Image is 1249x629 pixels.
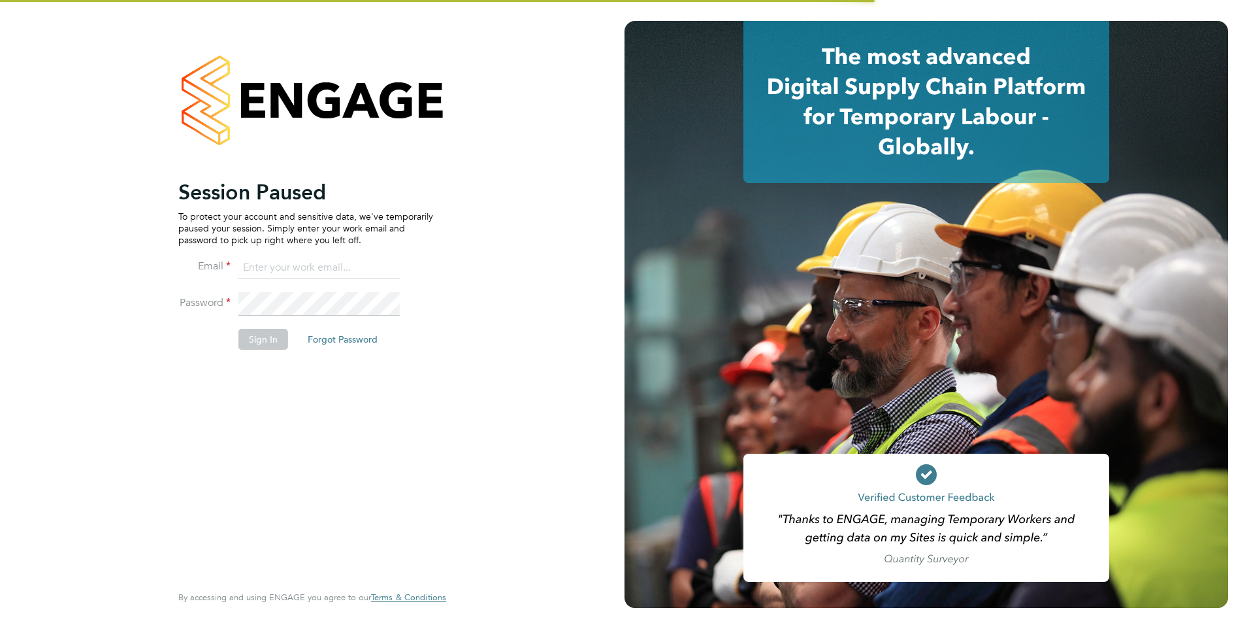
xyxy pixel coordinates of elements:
button: Sign In [238,329,288,350]
p: To protect your account and sensitive data, we've temporarily paused your session. Simply enter y... [178,211,433,246]
span: Terms & Conditions [371,592,446,603]
label: Email [178,260,231,273]
button: Forgot Password [297,329,388,350]
a: Terms & Conditions [371,592,446,603]
label: Password [178,296,231,310]
input: Enter your work email... [238,256,400,280]
span: By accessing and using ENGAGE you agree to our [178,592,446,603]
h2: Session Paused [178,179,433,205]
